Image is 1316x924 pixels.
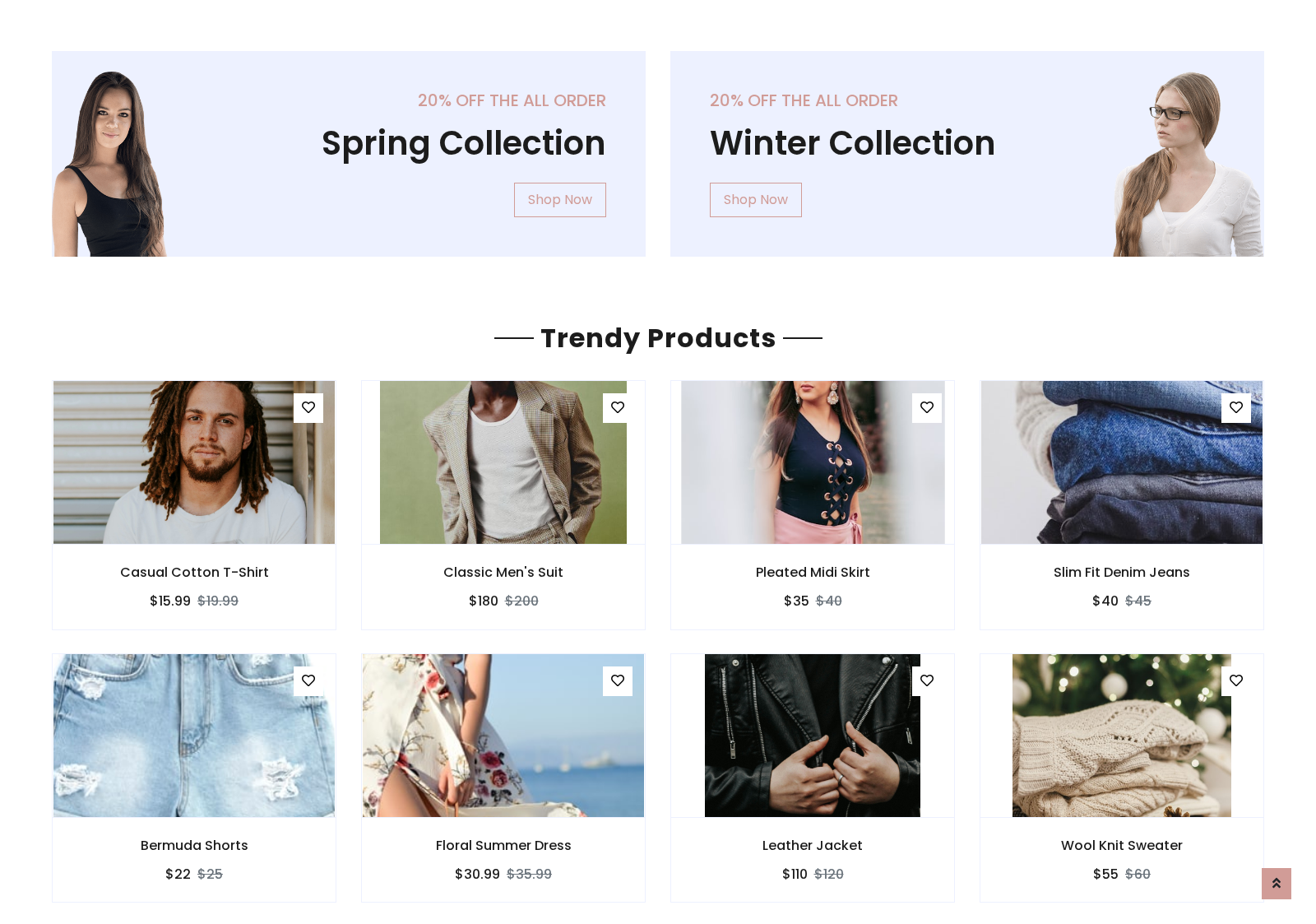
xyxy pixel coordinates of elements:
[197,592,239,611] del: $19.99
[362,838,645,853] h6: Floral Summer Dress
[505,592,539,611] del: $200
[53,838,336,853] h6: Bermuda Shorts
[1093,866,1119,882] h6: $55
[710,91,1225,110] h5: 20% off the all order
[671,564,954,580] h6: Pleated Midi Skirt
[53,564,336,580] h6: Casual Cotton T-Shirt
[1125,865,1151,884] del: $60
[514,183,606,217] a: Shop Now
[165,866,191,882] h6: $22
[980,838,1263,853] h6: Wool Knit Sweater
[816,592,842,611] del: $40
[534,319,783,356] span: Trendy Products
[671,838,954,853] h6: Leather Jacket
[469,593,498,609] h6: $180
[150,593,191,609] h6: $15.99
[1092,593,1119,609] h6: $40
[710,123,1225,163] h1: Winter Collection
[91,123,606,163] h1: Spring Collection
[507,865,552,884] del: $35.99
[91,91,606,110] h5: 20% off the all order
[710,183,802,217] a: Shop Now
[784,593,809,609] h6: $35
[814,865,844,884] del: $120
[197,865,223,884] del: $25
[980,564,1263,580] h6: Slim Fit Denim Jeans
[782,866,808,882] h6: $110
[455,866,500,882] h6: $30.99
[362,564,645,580] h6: Classic Men's Suit
[1125,592,1151,611] del: $45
